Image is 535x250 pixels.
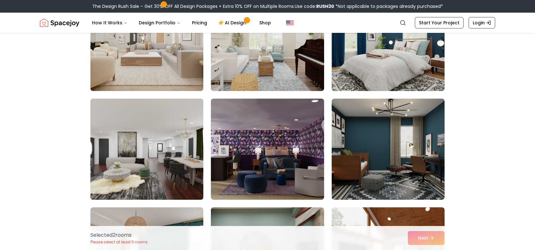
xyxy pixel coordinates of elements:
[187,16,212,29] a: Pricing
[40,16,79,29] img: Spacejoy Logo
[40,16,79,29] a: Spacejoy
[40,13,495,33] nav: Global
[88,96,206,202] img: Room room-31
[87,16,276,29] nav: Main
[334,3,443,9] span: *Not applicable to packages already purchased*
[90,240,148,245] p: Please select at least 5 rooms
[211,99,324,200] img: Room room-32
[286,19,294,27] img: United States
[469,17,495,28] a: Login
[254,16,276,29] a: Shop
[90,231,148,239] p: Selected 2 room s
[316,3,334,9] b: RUSH30
[295,3,334,9] span: Use code:
[415,17,464,28] a: Start Your Project
[87,16,132,29] button: How It Works
[332,99,445,200] img: Room room-33
[213,16,253,29] a: AI Design
[92,3,443,9] div: The Design Rush Sale – Get 30% OFF All Design Packages + Extra 10% OFF on Multiple Rooms.
[134,16,186,29] button: Design Portfolio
